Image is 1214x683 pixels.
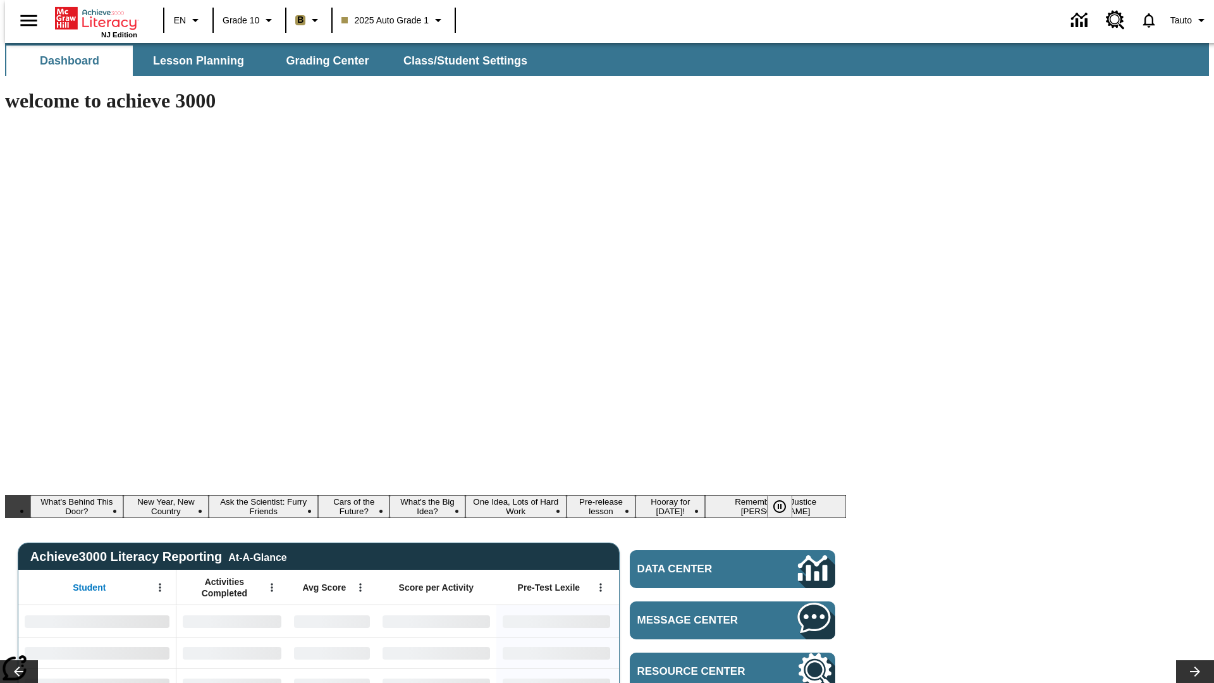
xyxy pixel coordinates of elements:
[297,12,303,28] span: B
[223,14,259,27] span: Grade 10
[399,582,474,593] span: Score per Activity
[55,6,137,31] a: Home
[591,578,610,597] button: Open Menu
[73,582,106,593] span: Student
[1098,3,1132,37] a: Resource Center, Will open in new tab
[635,495,705,518] button: Slide 8 Hooray for Constitution Day!
[705,495,846,518] button: Slide 9 Remembering Justice O'Connor
[176,637,288,668] div: No Data,
[288,637,376,668] div: No Data,
[288,605,376,637] div: No Data,
[286,54,369,68] span: Grading Center
[403,54,527,68] span: Class/Student Settings
[465,495,567,518] button: Slide 6 One Idea, Lots of Hard Work
[5,43,1209,76] div: SubNavbar
[30,550,287,564] span: Achieve3000 Literacy Reporting
[30,495,123,518] button: Slide 1 What's Behind This Door?
[302,582,346,593] span: Avg Score
[351,578,370,597] button: Open Menu
[5,46,539,76] div: SubNavbar
[228,550,286,563] div: At-A-Glance
[5,89,846,113] h1: welcome to achieve 3000
[1176,660,1214,683] button: Lesson carousel, Next
[290,9,328,32] button: Boost Class color is light brown. Change class color
[567,495,636,518] button: Slide 7 Pre-release lesson
[55,4,137,39] div: Home
[264,46,391,76] button: Grading Center
[767,495,792,518] button: Pause
[318,495,389,518] button: Slide 4 Cars of the Future?
[123,495,209,518] button: Slide 2 New Year, New Country
[209,495,318,518] button: Slide 3 Ask the Scientist: Furry Friends
[1165,9,1214,32] button: Profile/Settings
[150,578,169,597] button: Open Menu
[393,46,537,76] button: Class/Student Settings
[135,46,262,76] button: Lesson Planning
[336,9,451,32] button: Class: 2025 Auto Grade 1, Select your class
[6,46,133,76] button: Dashboard
[767,495,805,518] div: Pause
[637,563,756,575] span: Data Center
[176,605,288,637] div: No Data,
[1064,3,1098,38] a: Data Center
[101,31,137,39] span: NJ Edition
[389,495,465,518] button: Slide 5 What's the Big Idea?
[1132,4,1165,37] a: Notifications
[168,9,209,32] button: Language: EN, Select a language
[637,665,760,678] span: Resource Center
[518,582,580,593] span: Pre-Test Lexile
[630,550,835,588] a: Data Center
[218,9,281,32] button: Grade: Grade 10, Select a grade
[1170,14,1192,27] span: Tauto
[637,614,760,627] span: Message Center
[341,14,429,27] span: 2025 Auto Grade 1
[630,601,835,639] a: Message Center
[174,14,186,27] span: EN
[153,54,244,68] span: Lesson Planning
[10,2,47,39] button: Open side menu
[40,54,99,68] span: Dashboard
[262,578,281,597] button: Open Menu
[183,576,266,599] span: Activities Completed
